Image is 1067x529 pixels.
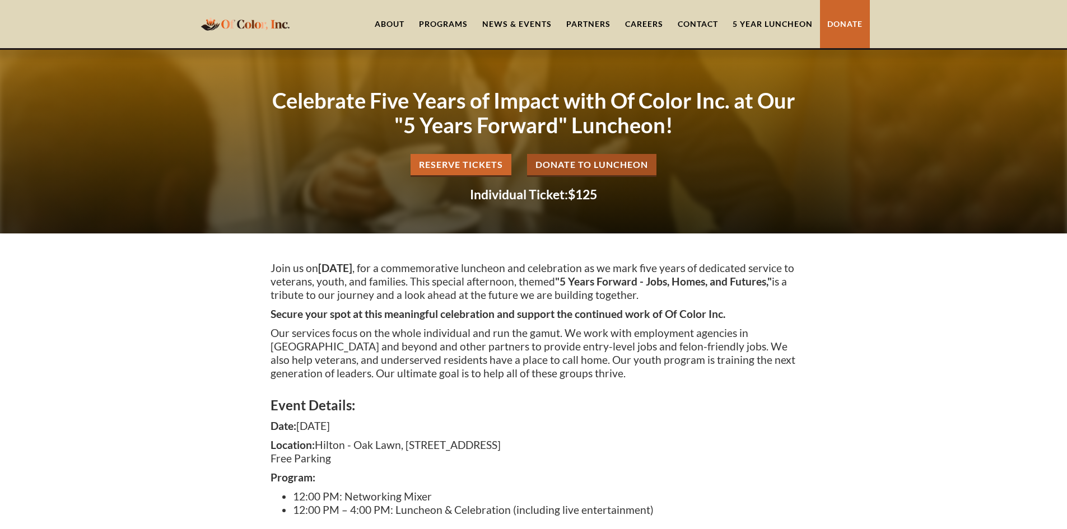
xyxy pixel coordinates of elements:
a: Donate to Luncheon [527,154,656,177]
strong: Location: [271,438,315,451]
strong: Celebrate Five Years of Impact with Of Color Inc. at Our "5 Years Forward" Luncheon! [272,87,795,138]
div: Programs [419,18,468,30]
a: Reserve Tickets [411,154,511,177]
strong: Individual Ticket: [470,186,568,202]
p: [DATE] [271,419,797,433]
p: Our services focus on the whole individual and run the gamut. We work with employment agencies in... [271,326,797,380]
strong: [DATE] [318,261,352,274]
strong: Program: [271,471,315,484]
strong: Event Details: [271,397,355,413]
p: Hilton - Oak Lawn, [STREET_ADDRESS] Free Parking [271,438,797,465]
li: 12:00 PM – 4:00 PM: Luncheon & Celebration (including live entertainment) [293,503,797,517]
strong: "5 Years Forward - Jobs, Homes, and Futures," [555,275,772,288]
h2: $125 [271,188,797,201]
strong: Secure your spot at this meaningful celebration and support the continued work of Of Color Inc. [271,307,725,320]
li: 12:00 PM: Networking Mixer [293,490,797,503]
p: Join us on , for a commemorative luncheon and celebration as we mark five years of dedicated serv... [271,261,797,302]
strong: Date: [271,419,296,432]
